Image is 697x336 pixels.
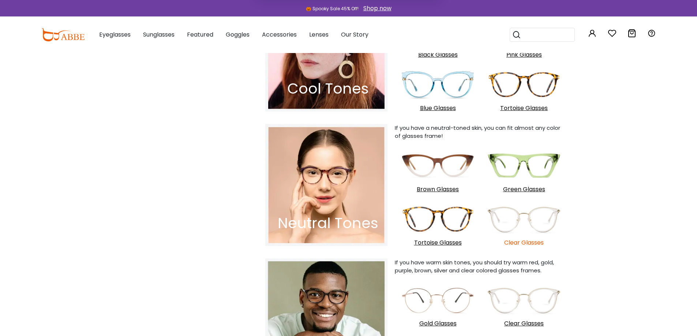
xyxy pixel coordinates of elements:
[484,161,563,193] a: Green Glasses
[484,295,563,328] a: Clear Glasses
[395,124,564,140] p: If you have a neutral-toned skin, you can fit almost any color of glasses frame!
[398,65,477,104] img: blue glasses
[398,161,477,193] a: Brown Glasses
[265,219,391,227] p: Neutral Tones
[484,280,563,320] img: clear glasses
[484,65,563,104] img: Tortoise glasses
[265,84,391,93] p: Cool Tones
[484,104,563,112] p: Tortoise Glasses
[398,280,477,320] img: gold glasses
[398,80,477,112] a: Blue Glasses
[484,199,563,239] img: clear glasses
[398,239,477,247] p: Tortoise Glasses
[384,38,431,56] button: Subscribe
[347,38,380,56] button: Later
[398,320,477,328] p: Gold Glasses
[484,320,563,328] p: Clear Glasses
[484,80,563,112] a: Tortoise Glasses
[266,9,295,38] img: notification icon
[295,9,431,26] div: Subscribe to our notifications for the latest news and updates. You can disable anytime.
[484,239,563,247] p: Clear Glasses
[398,199,477,239] img: tortoise glasses
[398,185,477,193] p: Brown Glasses
[395,258,564,275] p: If you have warm skin tones, you should try warm red, gold, purple, brown, silver and clear color...
[484,185,563,193] p: Green Glasses
[398,104,477,112] p: Blue Glasses
[484,146,563,185] img: green glasses
[398,146,477,185] img: brown glasses
[484,214,563,247] a: Clear Glasses
[398,214,477,247] a: Tortoise Glasses
[398,295,477,328] a: Gold Glasses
